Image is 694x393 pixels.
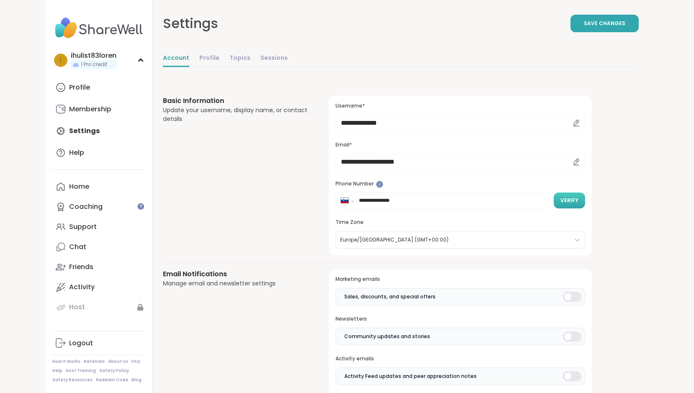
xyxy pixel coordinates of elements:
iframe: Spotlight [376,181,383,188]
a: FAQ [132,359,140,365]
a: Home [52,177,146,197]
div: Activity [69,283,95,292]
div: Friends [69,262,93,272]
a: Safety Resources [52,377,93,383]
a: Support [52,217,146,237]
div: Help [69,148,84,157]
h3: Email* [335,141,585,149]
h3: Basic Information [163,96,309,106]
div: Membership [69,105,111,114]
div: Coaching [69,202,103,211]
span: Verify [560,197,578,204]
div: Manage email and newsletter settings [163,279,309,288]
a: Redeem Code [96,377,128,383]
div: Chat [69,242,86,252]
a: Sessions [261,50,288,67]
a: Help [52,143,146,163]
a: Logout [52,333,146,353]
a: How It Works [52,359,80,365]
a: Chat [52,237,146,257]
div: Home [69,182,89,191]
a: Safety Policy [99,368,129,374]
div: Support [69,222,97,231]
h3: Email Notifications [163,269,309,279]
span: Community updates and stories [344,333,430,340]
img: ShareWell Nav Logo [52,13,146,43]
h3: Activity emails [335,355,585,362]
div: Settings [163,13,218,33]
h3: Newsletters [335,316,585,323]
a: Friends [52,257,146,277]
div: Update your username, display name, or contact details [163,106,309,123]
a: Referrals [84,359,105,365]
a: Host [52,297,146,317]
h3: Username* [335,103,585,110]
a: Account [163,50,189,67]
a: Profile [199,50,219,67]
div: Logout [69,339,93,348]
h3: Time Zone [335,219,585,226]
button: Save Changes [570,15,639,32]
a: About Us [108,359,128,365]
a: Coaching [52,197,146,217]
div: Host [69,303,85,312]
span: Sales, discounts, and special offers [344,293,436,301]
span: Activity Feed updates and peer appreciation notes [344,372,477,380]
span: Save Changes [584,20,625,27]
a: Blog [132,377,142,383]
span: 1 Pro credit [81,61,107,68]
h3: Phone Number [335,180,585,188]
a: Host Training [66,368,96,374]
a: Activity [52,277,146,297]
span: i [60,55,62,66]
a: Topics [230,50,250,67]
h3: Marketing emails [335,276,585,283]
iframe: Spotlight [137,203,144,210]
a: Help [52,368,62,374]
button: Verify [554,193,585,208]
div: Profile [69,83,90,92]
a: Profile [52,77,146,98]
a: Membership [52,99,146,119]
div: ihulist83loren [71,51,116,60]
